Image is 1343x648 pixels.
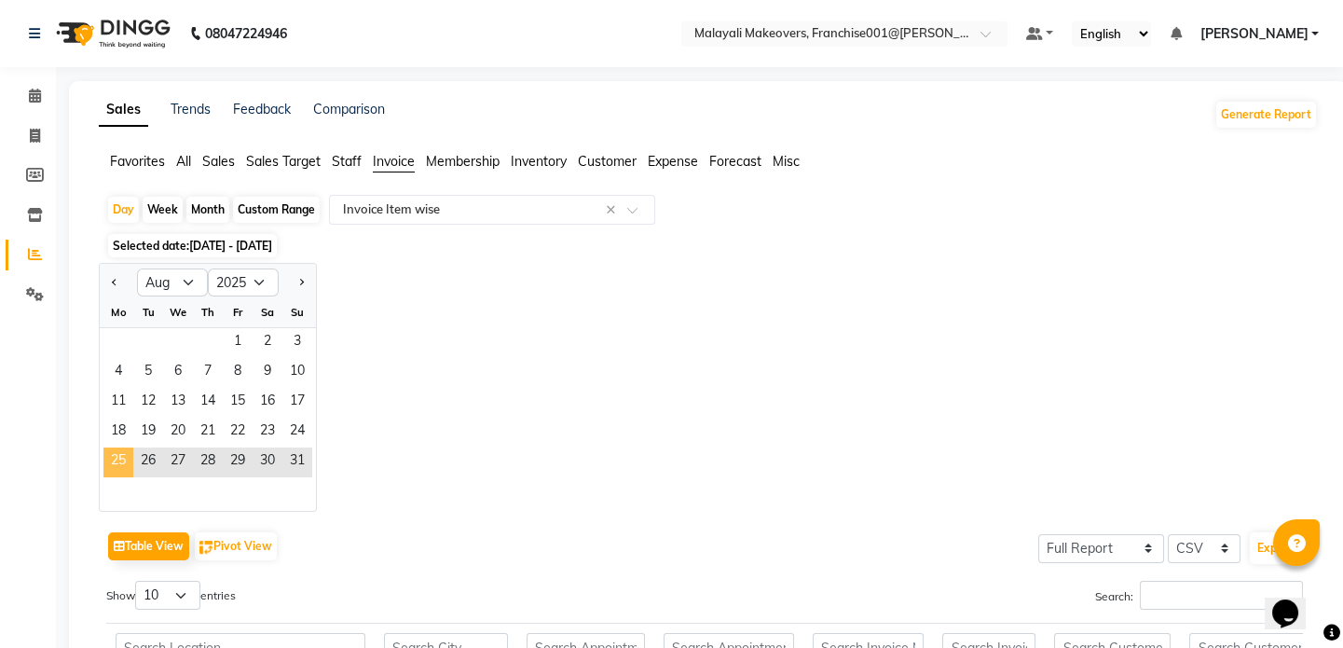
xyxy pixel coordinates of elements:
[99,93,148,127] a: Sales
[1095,581,1303,610] label: Search:
[1250,532,1301,564] button: Export
[103,448,133,477] span: 25
[107,268,122,297] button: Previous month
[133,388,163,418] div: Tuesday, August 12, 2025
[282,418,312,448] span: 24
[233,197,320,223] div: Custom Range
[163,448,193,477] div: Wednesday, August 27, 2025
[163,297,193,327] div: We
[133,418,163,448] span: 19
[223,328,253,358] span: 1
[223,358,253,388] span: 8
[294,268,308,297] button: Next month
[103,297,133,327] div: Mo
[193,418,223,448] div: Thursday, August 21, 2025
[1265,573,1324,629] iframe: chat widget
[48,7,175,60] img: logo
[332,153,362,170] span: Staff
[193,297,223,327] div: Th
[133,358,163,388] div: Tuesday, August 5, 2025
[313,101,385,117] a: Comparison
[282,358,312,388] span: 10
[133,297,163,327] div: Tu
[176,153,191,170] span: All
[282,358,312,388] div: Sunday, August 10, 2025
[606,200,622,220] span: Clear all
[193,388,223,418] div: Thursday, August 14, 2025
[282,297,312,327] div: Su
[205,7,287,60] b: 08047224946
[282,388,312,418] div: Sunday, August 17, 2025
[163,388,193,418] span: 13
[208,269,279,296] select: Select year
[253,448,282,477] div: Saturday, August 30, 2025
[1199,24,1308,44] span: [PERSON_NAME]
[246,153,321,170] span: Sales Target
[163,388,193,418] div: Wednesday, August 13, 2025
[193,418,223,448] span: 21
[253,297,282,327] div: Sa
[108,532,189,560] button: Table View
[253,418,282,448] span: 23
[186,197,229,223] div: Month
[282,418,312,448] div: Sunday, August 24, 2025
[223,388,253,418] span: 15
[223,358,253,388] div: Friday, August 8, 2025
[143,197,183,223] div: Week
[253,388,282,418] span: 16
[163,448,193,477] span: 27
[223,418,253,448] div: Friday, August 22, 2025
[1216,102,1316,128] button: Generate Report
[195,532,277,560] button: Pivot View
[223,328,253,358] div: Friday, August 1, 2025
[171,101,211,117] a: Trends
[108,197,139,223] div: Day
[103,388,133,418] div: Monday, August 11, 2025
[253,388,282,418] div: Saturday, August 16, 2025
[223,418,253,448] span: 22
[253,328,282,358] div: Saturday, August 2, 2025
[137,269,208,296] select: Select month
[193,358,223,388] span: 7
[282,328,312,358] div: Sunday, August 3, 2025
[103,418,133,448] div: Monday, August 18, 2025
[133,388,163,418] span: 12
[373,153,415,170] span: Invoice
[103,358,133,388] div: Monday, August 4, 2025
[133,448,163,477] span: 26
[163,418,193,448] div: Wednesday, August 20, 2025
[103,418,133,448] span: 18
[709,153,761,170] span: Forecast
[282,448,312,477] span: 31
[163,358,193,388] div: Wednesday, August 6, 2025
[282,388,312,418] span: 17
[223,388,253,418] div: Friday, August 15, 2025
[223,448,253,477] div: Friday, August 29, 2025
[189,239,272,253] span: [DATE] - [DATE]
[133,418,163,448] div: Tuesday, August 19, 2025
[511,153,567,170] span: Inventory
[253,448,282,477] span: 30
[103,448,133,477] div: Monday, August 25, 2025
[773,153,800,170] span: Misc
[223,448,253,477] span: 29
[202,153,235,170] span: Sales
[108,234,277,257] span: Selected date:
[282,448,312,477] div: Sunday, August 31, 2025
[223,297,253,327] div: Fr
[135,581,200,610] select: Showentries
[253,358,282,388] span: 9
[193,388,223,418] span: 14
[133,448,163,477] div: Tuesday, August 26, 2025
[253,358,282,388] div: Saturday, August 9, 2025
[106,581,236,610] label: Show entries
[199,541,213,555] img: pivot.png
[253,418,282,448] div: Saturday, August 23, 2025
[426,153,500,170] span: Membership
[648,153,698,170] span: Expense
[282,328,312,358] span: 3
[233,101,291,117] a: Feedback
[578,153,637,170] span: Customer
[103,358,133,388] span: 4
[163,418,193,448] span: 20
